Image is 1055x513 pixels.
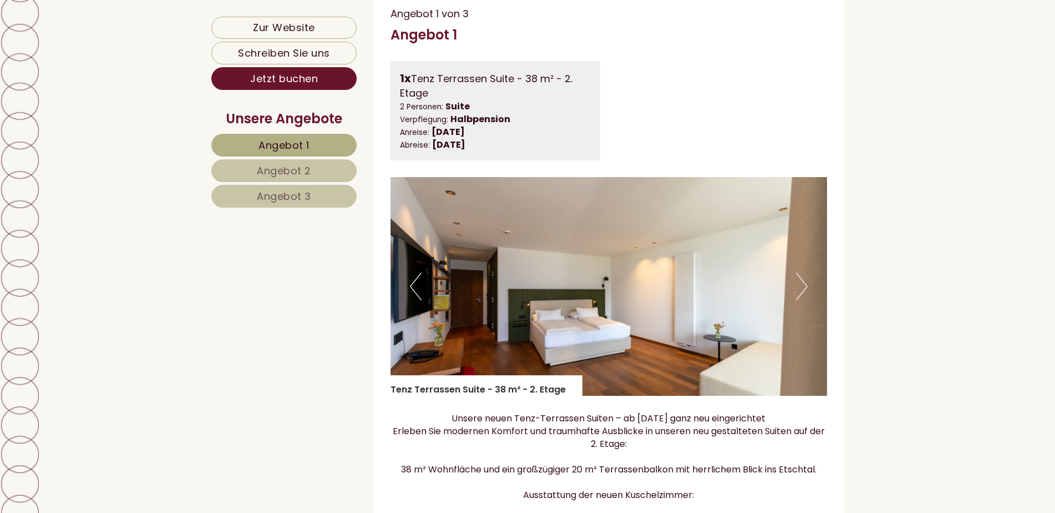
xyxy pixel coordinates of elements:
span: Angebot 1 von 3 [390,7,469,21]
b: 1x [400,71,411,86]
b: Suite [445,100,470,113]
div: Guten Tag, wie können wir Ihnen helfen? [239,32,429,66]
b: Halbpension [450,113,510,125]
div: Tenz Terrassen Suite - 38 m² - 2. Etage [390,375,582,396]
div: Sie [245,34,420,43]
button: Senden [364,289,437,312]
span: Angebot 3 [257,189,311,203]
button: Previous [410,273,422,300]
small: Verpflegung: [400,114,448,125]
div: Unsere Angebote [211,109,357,128]
small: 12:08 [245,56,420,64]
span: Angebot 1 [258,138,310,152]
small: 2 Personen: [400,102,443,112]
a: Zur Website [211,17,357,39]
div: [DATE] [197,8,241,27]
span: Angebot 2 [257,164,311,178]
img: image [390,177,828,396]
button: Next [796,273,808,300]
b: [DATE] [432,125,465,138]
div: Angebot 1 [390,26,457,44]
a: Schreiben Sie uns [211,42,357,64]
b: [DATE] [432,138,465,151]
small: Anreise: [400,127,429,138]
div: Tenz Terrassen Suite - 38 m² - 2. Etage [400,71,591,100]
small: Abreise: [400,140,430,150]
a: Jetzt buchen [211,67,357,90]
